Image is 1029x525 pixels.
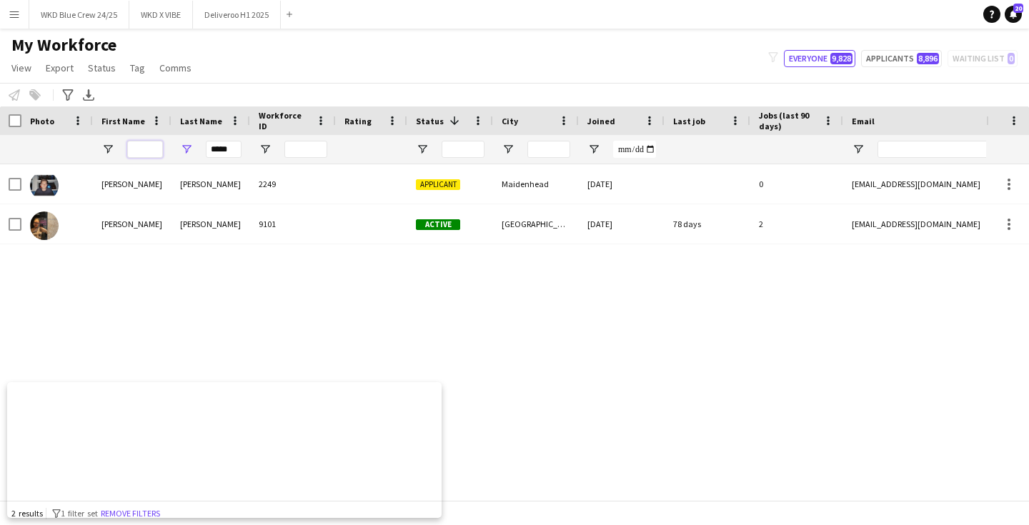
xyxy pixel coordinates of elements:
[129,1,193,29] button: WKD X VIBE
[502,143,514,156] button: Open Filter Menu
[861,50,942,67] button: Applicants8,896
[587,143,600,156] button: Open Filter Menu
[750,164,843,204] div: 0
[259,143,272,156] button: Open Filter Menu
[673,116,705,126] span: Last job
[11,61,31,74] span: View
[93,204,171,244] div: [PERSON_NAME]
[171,204,250,244] div: [PERSON_NAME]
[1005,6,1022,23] a: 20
[527,141,570,158] input: City Filter Input
[416,143,429,156] button: Open Filter Menu
[82,59,121,77] a: Status
[250,164,336,204] div: 2249
[784,50,855,67] button: Everyone9,828
[180,143,193,156] button: Open Filter Menu
[180,116,222,126] span: Last Name
[250,204,336,244] div: 9101
[579,164,665,204] div: [DATE]
[193,1,281,29] button: Deliveroo H1 2025
[852,143,865,156] button: Open Filter Menu
[130,61,145,74] span: Tag
[284,141,327,158] input: Workforce ID Filter Input
[665,204,750,244] div: 78 days
[259,110,310,131] span: Workforce ID
[7,382,442,518] iframe: Popup CTA
[344,116,372,126] span: Rating
[416,179,460,190] span: Applicant
[917,53,939,64] span: 8,896
[442,141,484,158] input: Status Filter Input
[88,61,116,74] span: Status
[59,86,76,104] app-action-btn: Advanced filters
[852,116,875,126] span: Email
[101,116,145,126] span: First Name
[30,116,54,126] span: Photo
[416,116,444,126] span: Status
[80,86,97,104] app-action-btn: Export XLSX
[159,61,192,74] span: Comms
[206,141,242,158] input: Last Name Filter Input
[30,211,59,240] img: darcy smyth
[101,143,114,156] button: Open Filter Menu
[11,34,116,56] span: My Workforce
[416,219,460,230] span: Active
[759,110,817,131] span: Jobs (last 90 days)
[493,164,579,204] div: Maidenhead
[830,53,852,64] span: 9,828
[6,59,37,77] a: View
[154,59,197,77] a: Comms
[30,171,59,200] img: Casey Smyth
[613,141,656,158] input: Joined Filter Input
[579,204,665,244] div: [DATE]
[493,204,579,244] div: [GEOGRAPHIC_DATA]
[40,59,79,77] a: Export
[46,61,74,74] span: Export
[171,164,250,204] div: [PERSON_NAME]
[29,1,129,29] button: WKD Blue Crew 24/25
[750,204,843,244] div: 2
[1013,4,1023,13] span: 20
[127,141,163,158] input: First Name Filter Input
[502,116,518,126] span: City
[93,164,171,204] div: [PERSON_NAME]
[124,59,151,77] a: Tag
[587,116,615,126] span: Joined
